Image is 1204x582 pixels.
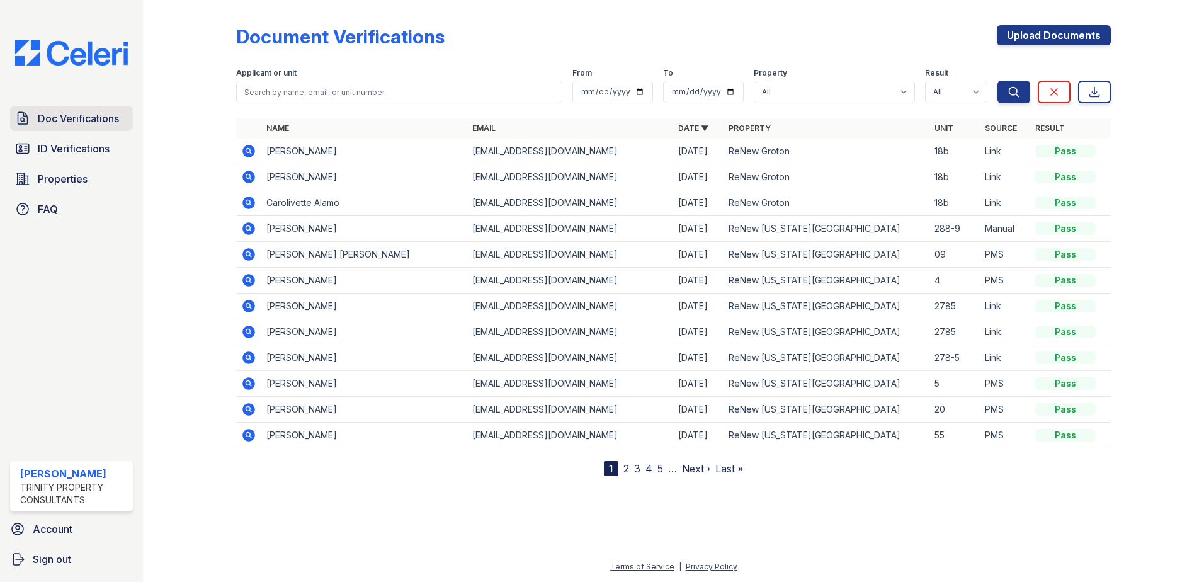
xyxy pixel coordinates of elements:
[467,139,673,164] td: [EMAIL_ADDRESS][DOMAIN_NAME]
[673,423,724,448] td: [DATE]
[1035,351,1096,364] div: Pass
[10,136,133,161] a: ID Verifications
[682,462,710,475] a: Next ›
[261,294,467,319] td: [PERSON_NAME]
[673,294,724,319] td: [DATE]
[634,462,640,475] a: 3
[929,139,980,164] td: 18b
[686,562,737,571] a: Privacy Policy
[980,164,1030,190] td: Link
[729,123,771,133] a: Property
[980,371,1030,397] td: PMS
[663,68,673,78] label: To
[261,268,467,294] td: [PERSON_NAME]
[980,345,1030,371] td: Link
[980,139,1030,164] td: Link
[724,242,929,268] td: ReNew [US_STATE][GEOGRAPHIC_DATA]
[673,139,724,164] td: [DATE]
[472,123,496,133] a: Email
[934,123,953,133] a: Unit
[610,562,674,571] a: Terms of Service
[38,141,110,156] span: ID Verifications
[467,371,673,397] td: [EMAIL_ADDRESS][DOMAIN_NAME]
[33,522,72,537] span: Account
[645,462,652,475] a: 4
[724,216,929,242] td: ReNew [US_STATE][GEOGRAPHIC_DATA]
[673,319,724,345] td: [DATE]
[33,552,71,567] span: Sign out
[980,268,1030,294] td: PMS
[668,461,677,476] span: …
[929,190,980,216] td: 18b
[236,68,297,78] label: Applicant or unit
[1035,248,1096,261] div: Pass
[1035,429,1096,442] div: Pass
[929,397,980,423] td: 20
[1035,300,1096,312] div: Pass
[261,242,467,268] td: [PERSON_NAME] [PERSON_NAME]
[5,547,138,572] a: Sign out
[1035,145,1096,157] div: Pass
[1035,326,1096,338] div: Pass
[5,40,138,66] img: CE_Logo_Blue-a8612792a0a2168367f1c8372b55b34899dd931a85d93a1a3d3e32e68fde9ad4.png
[1035,171,1096,183] div: Pass
[929,164,980,190] td: 18b
[980,397,1030,423] td: PMS
[980,216,1030,242] td: Manual
[980,190,1030,216] td: Link
[604,461,618,476] div: 1
[20,466,128,481] div: [PERSON_NAME]
[673,371,724,397] td: [DATE]
[261,164,467,190] td: [PERSON_NAME]
[724,397,929,423] td: ReNew [US_STATE][GEOGRAPHIC_DATA]
[261,190,467,216] td: Carolivette Alamo
[236,25,445,48] div: Document Verifications
[261,371,467,397] td: [PERSON_NAME]
[724,164,929,190] td: ReNew Groton
[724,190,929,216] td: ReNew Groton
[724,268,929,294] td: ReNew [US_STATE][GEOGRAPHIC_DATA]
[724,319,929,345] td: ReNew [US_STATE][GEOGRAPHIC_DATA]
[467,268,673,294] td: [EMAIL_ADDRESS][DOMAIN_NAME]
[929,423,980,448] td: 55
[467,190,673,216] td: [EMAIL_ADDRESS][DOMAIN_NAME]
[724,294,929,319] td: ReNew [US_STATE][GEOGRAPHIC_DATA]
[1035,123,1065,133] a: Result
[1035,274,1096,287] div: Pass
[38,111,119,126] span: Doc Verifications
[261,139,467,164] td: [PERSON_NAME]
[261,216,467,242] td: [PERSON_NAME]
[1035,222,1096,235] div: Pass
[623,462,629,475] a: 2
[467,216,673,242] td: [EMAIL_ADDRESS][DOMAIN_NAME]
[679,562,681,571] div: |
[929,345,980,371] td: 278-5
[673,164,724,190] td: [DATE]
[38,202,58,217] span: FAQ
[673,397,724,423] td: [DATE]
[997,25,1111,45] a: Upload Documents
[678,123,708,133] a: Date ▼
[467,345,673,371] td: [EMAIL_ADDRESS][DOMAIN_NAME]
[929,216,980,242] td: 288-9
[673,216,724,242] td: [DATE]
[673,268,724,294] td: [DATE]
[1035,197,1096,209] div: Pass
[1035,403,1096,416] div: Pass
[1035,377,1096,390] div: Pass
[724,371,929,397] td: ReNew [US_STATE][GEOGRAPHIC_DATA]
[724,423,929,448] td: ReNew [US_STATE][GEOGRAPHIC_DATA]
[980,423,1030,448] td: PMS
[673,190,724,216] td: [DATE]
[929,268,980,294] td: 4
[673,345,724,371] td: [DATE]
[20,481,128,506] div: Trinity Property Consultants
[724,345,929,371] td: ReNew [US_STATE][GEOGRAPHIC_DATA]
[467,319,673,345] td: [EMAIL_ADDRESS][DOMAIN_NAME]
[929,371,980,397] td: 5
[261,397,467,423] td: [PERSON_NAME]
[266,123,289,133] a: Name
[261,319,467,345] td: [PERSON_NAME]
[467,164,673,190] td: [EMAIL_ADDRESS][DOMAIN_NAME]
